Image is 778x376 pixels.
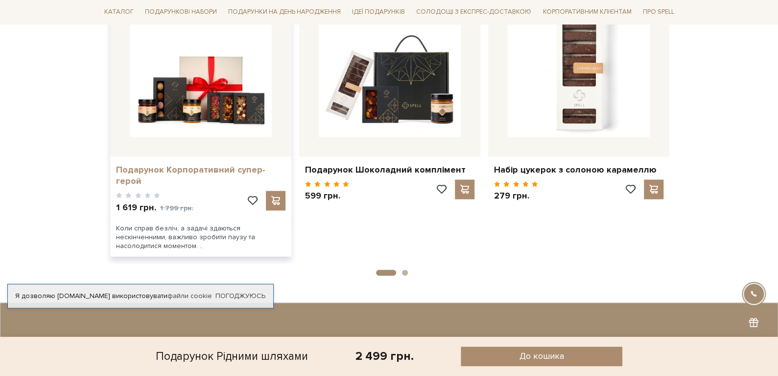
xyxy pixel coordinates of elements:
[100,5,138,20] a: Каталог
[215,292,265,301] a: Погоджуюсь
[305,190,350,201] p: 599 грн.
[412,4,535,21] a: Солодощі з експрес-доставкою
[160,204,193,212] span: 1 799 грн.
[110,218,291,256] div: Коли справ безліч, а задачі здаються нескінченними, важливо зробити паузу та насолодитися моменто...
[116,164,285,187] a: Подарунок Корпоративний супер-герой
[305,164,474,175] a: Подарунок Шоколадний комплімент
[494,164,663,175] a: Набір цукерок з солоною карамеллю
[141,5,221,20] a: Подарункові набори
[167,292,212,300] a: файли cookie
[224,5,345,20] a: Подарунки на День народження
[461,347,622,366] button: До кошика
[402,270,408,276] button: 2 of 2
[348,5,409,20] a: Ідеї подарунків
[519,351,564,362] span: До кошика
[116,202,193,214] p: 1 619 грн.
[355,349,414,364] div: 2 499 грн.
[539,5,635,20] a: Корпоративним клієнтам
[376,270,396,276] button: 1 of 2
[8,292,273,301] div: Я дозволяю [DOMAIN_NAME] використовувати
[494,190,539,201] p: 279 грн.
[156,347,308,366] div: Подарунок Рідними шляхами
[638,5,678,20] a: Про Spell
